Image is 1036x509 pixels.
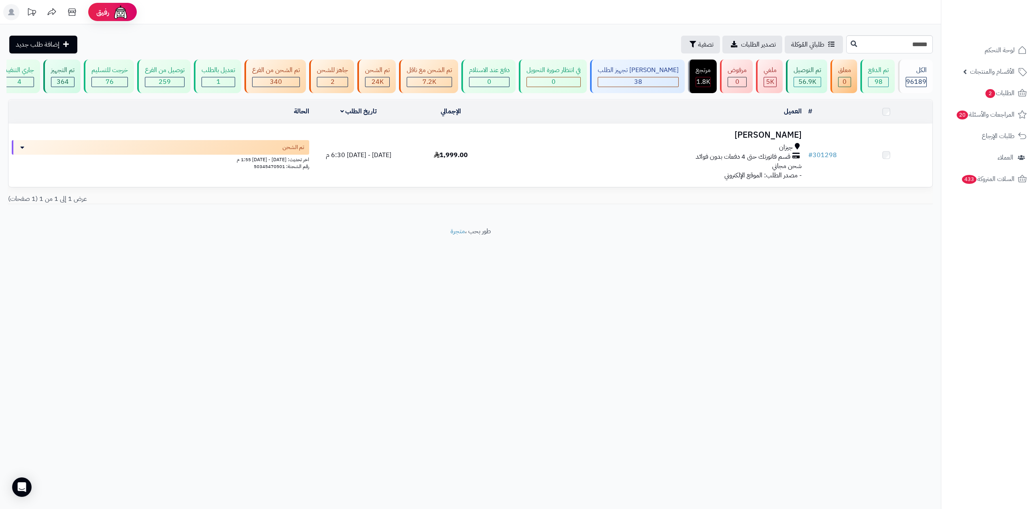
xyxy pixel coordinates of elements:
[946,148,1031,167] a: العملاء
[91,66,128,75] div: خرجت للتسليم
[961,173,1015,185] span: السلات المتروكة
[957,111,968,119] span: 20
[794,77,821,87] div: 56934
[4,66,34,75] div: جاري التنفيذ
[896,60,934,93] a: الكل96189
[843,77,847,87] span: 0
[397,60,460,93] a: تم الشحن مع ناقل 7.2K
[875,77,883,87] span: 98
[317,77,348,87] div: 2
[441,106,461,116] a: الإجمالي
[340,106,377,116] a: تاريخ الطلب
[12,477,32,497] div: Open Intercom Messenger
[365,77,389,87] div: 24022
[838,66,851,75] div: معلق
[839,77,851,87] div: 0
[270,77,282,87] span: 340
[552,77,556,87] span: 0
[407,66,452,75] div: تم الشحن مع ناقل
[766,77,774,87] span: 5K
[243,60,308,93] a: تم الشحن من الفرع 340
[487,77,491,87] span: 0
[82,60,136,93] a: خرجت للتسليم 76
[106,77,114,87] span: 76
[696,66,711,75] div: مرتجع
[16,40,59,49] span: إضافة طلب جديد
[728,66,747,75] div: مرفوض
[5,77,34,87] div: 4
[985,87,1015,99] span: الطلبات
[985,45,1015,56] span: لوحة التحكم
[808,150,837,160] a: #301298
[772,161,802,171] span: شحن مجاني
[526,66,581,75] div: في انتظار صورة التحويل
[985,89,995,98] span: 2
[96,7,109,17] span: رفيق
[42,60,82,93] a: تم التجهيز 364
[469,77,509,87] div: 0
[598,77,678,87] div: 38
[469,66,510,75] div: دفع عند الاستلام
[136,60,192,93] a: توصيل من الفرع 259
[808,150,813,160] span: #
[372,77,384,87] span: 24K
[500,130,801,140] h3: [PERSON_NAME]
[784,60,829,93] a: تم التوصيل 56.9K
[946,105,1031,124] a: المراجعات والأسئلة20
[686,60,718,93] a: مرتجع 1.8K
[785,36,843,53] a: طلباتي المُوكلة
[434,150,468,160] span: 1,999.00
[722,36,782,53] a: تصدير الطلبات
[159,77,171,87] span: 259
[253,77,299,87] div: 340
[326,150,391,160] span: [DATE] - [DATE] 6:30 م
[764,66,777,75] div: ملغي
[407,77,452,87] div: 7222
[12,155,309,163] div: اخر تحديث: [DATE] - [DATE] 1:55 م
[422,77,436,87] span: 7.2K
[868,77,888,87] div: 98
[808,106,812,116] a: #
[728,77,746,87] div: 0
[598,66,679,75] div: [PERSON_NAME] تجهيز الطلب
[317,66,348,75] div: جاهز للشحن
[946,169,1031,189] a: السلات المتروكة433
[331,77,335,87] span: 2
[791,40,824,49] span: طلباتي المُوكلة
[282,143,304,151] span: تم الشحن
[356,60,397,93] a: تم الشحن 24K
[252,66,300,75] div: تم الشحن من الفرع
[998,152,1013,163] span: العملاء
[365,66,390,75] div: تم الشحن
[17,77,21,87] span: 4
[764,77,776,87] div: 4993
[588,60,686,93] a: [PERSON_NAME] تجهيز الطلب 38
[906,66,927,75] div: الكل
[113,4,129,20] img: ai-face.png
[9,36,77,53] a: إضافة طلب جديد
[696,77,710,87] span: 1.8K
[696,77,710,87] div: 1836
[92,77,127,87] div: 76
[634,77,642,87] span: 38
[946,40,1031,60] a: لوحة التحكم
[497,124,805,187] td: - مصدر الطلب: الموقع الإلكتروني
[2,194,471,204] div: عرض 1 إلى 1 من 1 (1 صفحات)
[698,40,713,49] span: تصفية
[217,77,221,87] span: 1
[450,226,465,236] a: متجرة
[982,130,1015,142] span: طلبات الإرجاع
[145,77,184,87] div: 259
[970,66,1015,77] span: الأقسام والمنتجات
[202,77,235,87] div: 1
[294,106,309,116] a: الحالة
[192,60,243,93] a: تعديل بالطلب 1
[829,60,859,93] a: معلق 0
[51,77,74,87] div: 364
[460,60,517,93] a: دفع عند الاستلام 0
[784,106,802,116] a: العميل
[956,109,1015,120] span: المراجعات والأسئلة
[798,77,816,87] span: 56.9K
[718,60,754,93] a: مرفوض 0
[946,83,1031,103] a: الطلبات2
